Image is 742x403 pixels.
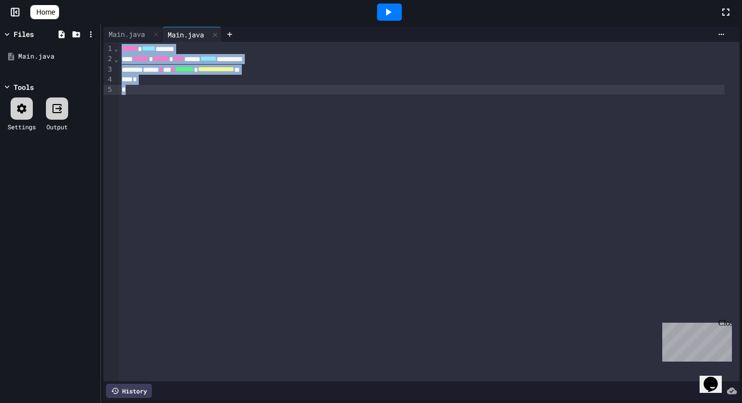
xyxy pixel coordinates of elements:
[18,52,97,62] div: Main.java
[103,75,114,85] div: 4
[46,122,68,131] div: Output
[14,29,34,39] div: Files
[103,85,114,95] div: 5
[114,44,119,53] span: Fold line
[700,363,732,393] iframe: chat widget
[30,5,59,19] a: Home
[8,122,36,131] div: Settings
[103,27,163,42] div: Main.java
[103,29,150,39] div: Main.java
[14,82,34,92] div: Tools
[163,29,209,40] div: Main.java
[106,384,152,398] div: History
[114,55,119,63] span: Fold line
[163,27,222,42] div: Main.java
[36,7,55,17] span: Home
[103,44,114,54] div: 1
[658,319,732,362] iframe: chat widget
[4,4,70,64] div: Chat with us now!Close
[103,54,114,64] div: 2
[103,65,114,75] div: 3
